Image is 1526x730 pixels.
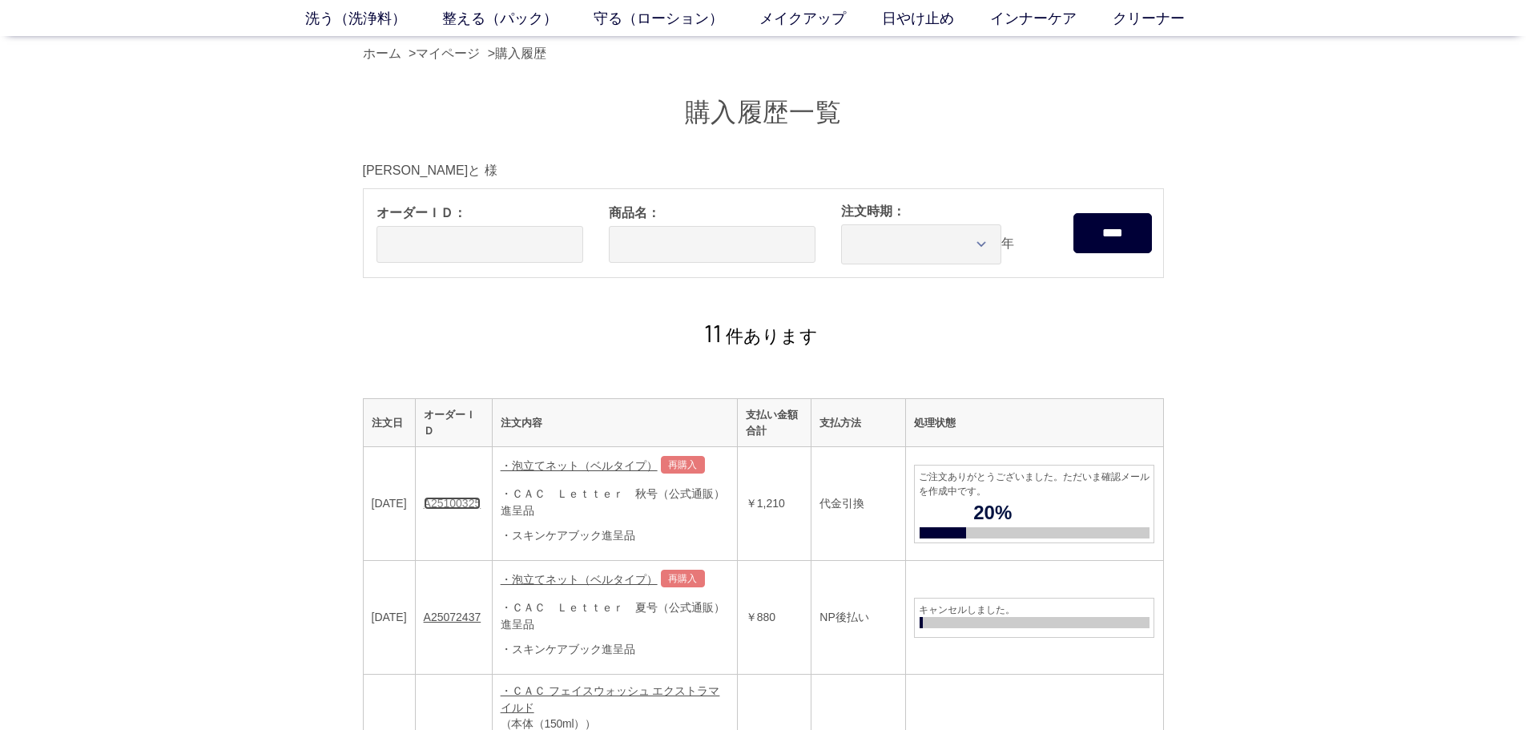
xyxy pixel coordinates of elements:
td: [DATE] [363,447,415,561]
a: 再購入 [661,456,705,474]
div: ・スキンケアブック進呈品 [501,641,729,658]
span: 注文時期： [841,202,1048,221]
div: ・スキンケアブック進呈品 [501,527,729,544]
span: オーダーＩＤ： [376,204,583,223]
a: 再購入 [661,570,705,587]
td: NP後払い [811,561,906,675]
th: 注文日 [363,399,415,447]
a: 守る（ローション） [594,8,759,30]
a: ご注文ありがとうございました。ただいま確認メールを作成中です。 20% [914,465,1154,543]
a: ・泡立てネット（ベルタイプ） [501,573,658,586]
th: オーダーＩＤ [415,399,492,447]
li: > [488,44,550,63]
a: A25072437 [424,611,481,623]
span: 20% [915,498,1069,527]
div: [PERSON_NAME]と 様 [363,161,1164,180]
th: 注文内容 [492,399,737,447]
li: > [409,44,484,63]
th: 支払方法 [811,399,906,447]
a: 購入履歴 [495,46,546,60]
span: キャンセルしました。 [915,603,1019,617]
div: 年 [828,189,1061,277]
td: ￥880 [737,561,811,675]
th: 支払い金額合計 [737,399,811,447]
th: 処理状態 [906,399,1163,447]
a: ホーム [363,46,401,60]
a: ・ＣＡＣ フェイスウォッシュ エクストラマイルド [501,684,720,714]
a: A25100325 [424,497,481,510]
h1: 購入履歴一覧 [363,95,1164,130]
a: インナーケア [990,8,1113,30]
span: 11 [704,318,723,347]
a: クリーナー [1113,8,1221,30]
a: ・泡立てネット（ベルタイプ） [501,459,658,472]
a: メイクアップ [759,8,882,30]
a: マイページ [416,46,480,60]
div: ・ＣＡＣ Ｌｅｔｔｅｒ 夏号（公式通販） 進呈品 [501,599,729,633]
a: キャンセルしました。 [914,598,1154,638]
td: 代金引換 [811,447,906,561]
a: 整える（パック） [442,8,594,30]
span: ご注文ありがとうございました。ただいま確認メールを作成中です。 [915,470,1154,498]
td: [DATE] [363,561,415,675]
td: ￥1,210 [737,447,811,561]
span: 商品名： [609,204,815,223]
a: 日やけ止め [882,8,990,30]
div: ・ＣＡＣ Ｌｅｔｔｅｒ 秋号（公式通販） 進呈品 [501,486,729,519]
a: 洗う（洗浄料） [305,8,442,30]
span: 件あります [704,326,818,346]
